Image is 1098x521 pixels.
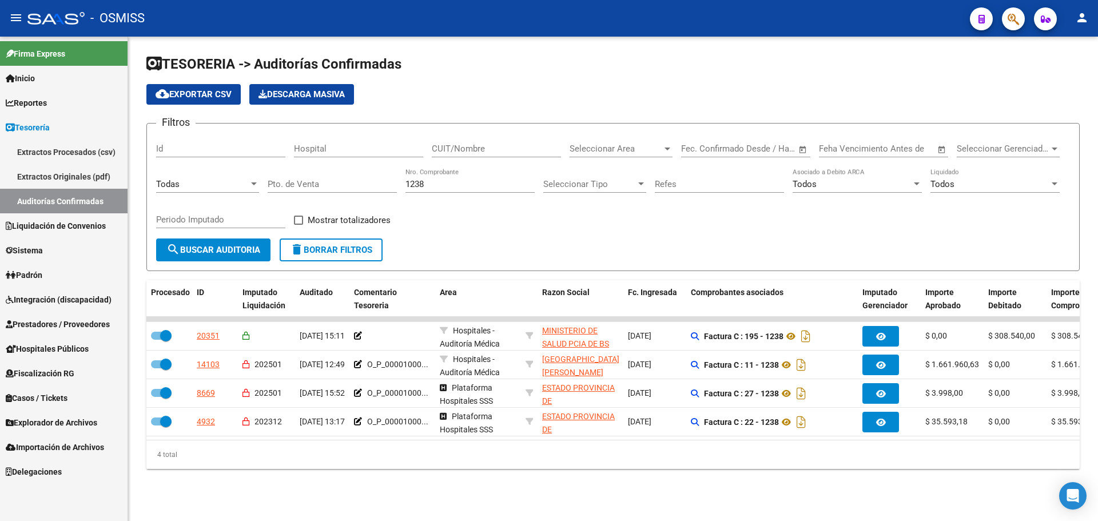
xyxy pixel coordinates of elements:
[988,388,1010,397] span: $ 0,00
[988,360,1010,369] span: $ 0,00
[146,56,401,72] span: TESORERIA -> Auditorías Confirmadas
[367,417,428,426] span: O_P_00001000...
[300,388,345,397] span: [DATE] 15:52
[794,356,809,374] i: Descargar documento
[6,269,42,281] span: Padrón
[146,440,1080,469] div: 4 total
[738,144,793,154] input: Fecha fin
[925,288,961,310] span: Importe Aprobado
[988,288,1021,310] span: Importe Debitado
[542,326,609,361] span: MINISTERIO DE SALUD PCIA DE BS AS
[440,288,457,297] span: Area
[798,327,813,345] i: Descargar documento
[797,143,810,156] button: Open calendar
[254,417,282,426] span: 202312
[280,238,383,261] button: Borrar Filtros
[254,388,282,397] span: 202501
[290,242,304,256] mat-icon: delete
[192,280,238,318] datatable-header-cell: ID
[930,179,954,189] span: Todos
[295,280,349,318] datatable-header-cell: Auditado
[146,84,241,105] button: Exportar CSV
[862,288,908,310] span: Imputado Gerenciador
[349,280,435,318] datatable-header-cell: Comentario Tesoreria
[628,288,677,297] span: Fc. Ingresada
[1051,417,1093,426] span: $ 35.593,18
[1051,331,1098,340] span: $ 308.540,00
[925,331,947,340] span: $ 0,00
[542,410,619,434] div: - 30673377544
[300,331,345,340] span: [DATE] 15:11
[440,355,500,377] span: Hospitales - Auditoría Médica
[6,97,47,109] span: Reportes
[704,332,783,341] strong: Factura C : 195 - 1238
[6,466,62,478] span: Delegaciones
[156,89,232,100] span: Exportar CSV
[925,417,968,426] span: $ 35.593,18
[300,360,345,369] span: [DATE] 12:49
[794,384,809,403] i: Descargar documento
[628,388,651,397] span: [DATE]
[6,244,43,257] span: Sistema
[988,417,1010,426] span: $ 0,00
[151,288,190,297] span: Procesado
[435,280,521,318] datatable-header-cell: Area
[794,413,809,431] i: Descargar documento
[957,144,1049,154] span: Seleccionar Gerenciador
[686,280,858,318] datatable-header-cell: Comprobantes asociados
[440,383,493,405] span: Plataforma Hospitales SSS
[628,360,651,369] span: [DATE]
[6,47,65,60] span: Firma Express
[623,280,686,318] datatable-header-cell: Fc. Ingresada
[238,280,295,318] datatable-header-cell: Imputado Liquidación
[258,89,345,100] span: Descarga Masiva
[858,280,921,318] datatable-header-cell: Imputado Gerenciador
[249,84,354,105] app-download-masive: Descarga masiva de comprobantes (adjuntos)
[681,144,727,154] input: Fecha inicio
[6,367,74,380] span: Fiscalización RG
[197,358,220,371] div: 14103
[542,353,619,377] div: - 30999275474
[156,238,270,261] button: Buscar Auditoria
[6,392,67,404] span: Casos / Tickets
[440,412,493,434] span: Plataforma Hospitales SSS
[1051,388,1089,397] span: $ 3.998,00
[936,143,949,156] button: Open calendar
[691,288,783,297] span: Comprobantes asociados
[197,288,204,297] span: ID
[90,6,145,31] span: - OSMISS
[1075,11,1089,25] mat-icon: person
[9,11,23,25] mat-icon: menu
[988,331,1035,340] span: $ 308.540,00
[156,179,180,189] span: Todas
[308,213,391,227] span: Mostrar totalizadores
[6,121,50,134] span: Tesorería
[6,441,104,454] span: Importación de Archivos
[254,360,282,369] span: 202501
[6,416,97,429] span: Explorador de Archivos
[925,388,963,397] span: $ 3.998,00
[146,280,192,318] datatable-header-cell: Procesado
[6,72,35,85] span: Inicio
[6,343,89,355] span: Hospitales Públicos
[300,417,345,426] span: [DATE] 13:17
[704,360,779,369] strong: Factura C : 11 - 1238
[542,412,619,460] span: ESTADO PROVINCIA DE [GEOGRAPHIC_DATA][PERSON_NAME]
[542,381,619,405] div: - 30673377544
[542,324,619,348] div: - 30626983398
[367,360,428,369] span: O_P_00001000...
[166,242,180,256] mat-icon: search
[6,293,112,306] span: Integración (discapacidad)
[367,388,428,397] span: O_P_00001000...
[1059,482,1087,510] div: Open Intercom Messenger
[6,318,110,331] span: Prestadores / Proveedores
[197,329,220,343] div: 20351
[166,245,260,255] span: Buscar Auditoria
[440,326,500,348] span: Hospitales - Auditoría Médica
[793,179,817,189] span: Todos
[542,288,590,297] span: Razon Social
[242,288,285,310] span: Imputado Liquidación
[197,387,215,400] div: 8669
[984,280,1047,318] datatable-header-cell: Importe Debitado
[570,144,662,154] span: Seleccionar Area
